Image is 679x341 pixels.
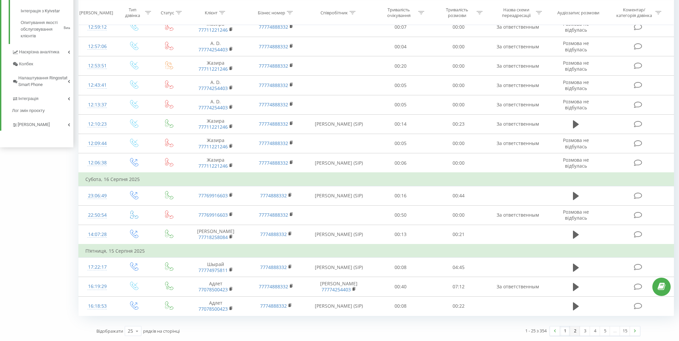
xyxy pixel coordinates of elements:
a: 77774254403 [198,85,228,91]
a: 77711221246 [198,66,228,72]
a: 77718258084 [198,234,228,240]
span: Колбек [19,61,33,67]
td: За ответственным [488,277,548,296]
td: 00:08 [372,258,430,277]
td: 00:05 [372,95,430,114]
td: 00:00 [430,37,488,56]
a: 7774888332 [260,264,287,270]
div: 14:07:28 [85,228,109,241]
td: [PERSON_NAME] (SIP) [306,296,372,316]
td: [PERSON_NAME] (SIP) [306,258,372,277]
span: Опитування якості обслуговування клієнтів [21,19,62,39]
div: Клієнт [205,10,217,15]
div: 12:10:23 [85,118,109,131]
a: Лог змін проєкту [12,105,73,117]
span: Розмова не відбулась [563,60,589,72]
span: Відображати [96,328,123,334]
span: Розмова не відбулась [563,157,589,169]
td: A. D. [185,37,246,56]
td: П’ятниця, 15 Серпня 2025 [79,244,674,258]
span: Інтеграція з Kyivstar [21,8,60,14]
a: 77711221246 [198,124,228,130]
span: Розмова не відбулась [563,98,589,111]
a: Інтеграція [12,91,73,105]
td: [PERSON_NAME] [306,277,372,296]
td: 00:20 [372,56,430,76]
div: 23:06:49 [85,189,109,202]
span: Наскрізна аналітика [19,49,59,55]
div: Тривалість розмови [439,7,475,18]
div: Назва схеми переадресації [499,7,534,18]
td: Шырай [185,258,246,277]
a: Інтеграція з Kyivstar [21,4,73,18]
div: 12:53:51 [85,59,109,72]
a: 4 [590,326,600,336]
td: За ответственным [488,37,548,56]
td: 00:16 [372,186,430,205]
a: 15 [620,326,630,336]
a: 77774254403 [321,286,351,293]
a: 77774888332 [259,43,288,50]
a: Опитування якості обслуговування клієнтівBeta [21,18,73,39]
td: 00:23 [430,114,488,134]
td: За ответственным [488,134,548,153]
span: Розмова не відбулась [563,79,589,91]
td: За ответственным [488,95,548,114]
td: Жазира [185,153,246,173]
td: Жазира [185,114,246,134]
a: Налаштування Ringostat Smart Phone [12,70,73,91]
a: 77774888332 [259,121,288,127]
div: 12:57:06 [85,40,109,53]
td: 00:50 [372,205,430,225]
td: За ответственным [488,114,548,134]
td: 00:00 [430,95,488,114]
a: 77774888332 [259,212,288,218]
div: 25 [128,328,133,334]
td: 00:06 [372,153,430,173]
td: A. D. [185,95,246,114]
div: 22:50:54 [85,209,109,222]
td: 00:05 [372,134,430,153]
td: Жазира [185,56,246,76]
div: Бізнес номер [258,10,285,15]
td: [PERSON_NAME] (SIP) [306,186,372,205]
a: 1 [560,326,570,336]
td: 00:13 [372,225,430,244]
a: 77774888332 [259,160,288,166]
td: Жазира [185,134,246,153]
td: 00:22 [430,296,488,316]
td: 00:08 [372,296,430,316]
a: 77769916603 [198,192,228,199]
span: рядків на сторінці [143,328,180,334]
a: 77774888332 [259,82,288,88]
td: [PERSON_NAME] (SIP) [306,225,372,244]
div: 12:13:37 [85,98,109,111]
div: 1 - 25 з 354 [525,327,547,334]
div: Аудіозапис розмови [557,10,599,15]
td: 00:04 [372,37,430,56]
td: 00:00 [430,56,488,76]
td: За ответственным [488,56,548,76]
div: … [610,326,620,336]
td: Субота, 16 Серпня 2025 [79,173,674,186]
div: 12:09:44 [85,137,109,150]
span: Розмова не відбулась [563,209,589,221]
a: 77078500423 [198,306,228,312]
a: 77711221246 [198,27,228,33]
a: 77774888332 [259,283,288,290]
div: 12:06:38 [85,156,109,169]
td: 00:44 [430,186,488,205]
span: Інтеграція [18,95,38,102]
td: За ответственным [488,205,548,225]
td: [PERSON_NAME] (SIP) [306,153,372,173]
a: 5 [600,326,610,336]
td: [PERSON_NAME] (SIP) [306,114,372,134]
td: За ответственным [488,76,548,95]
td: 00:21 [430,225,488,244]
a: 77711221246 [198,143,228,150]
td: 00:05 [372,76,430,95]
a: 3 [580,326,590,336]
div: 16:19:29 [85,280,109,293]
a: 77774888332 [259,140,288,146]
a: 7774888332 [260,303,287,309]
